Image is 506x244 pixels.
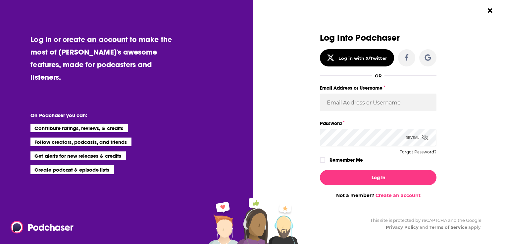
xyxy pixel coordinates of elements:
[30,138,131,146] li: Follow creators, podcasts, and friends
[30,112,163,118] li: On Podchaser you can:
[320,49,394,66] button: Log in with X/Twitter
[30,124,128,132] li: Contribute ratings, reviews, & credits
[63,35,128,44] a: create an account
[329,156,363,164] label: Remember Me
[365,217,481,231] div: This site is protected by reCAPTCHA and the Google and apply.
[30,165,114,174] li: Create podcast & episode lists
[320,94,436,111] input: Email Address or Username
[320,84,436,92] label: Email Address or Username
[11,221,69,233] a: Podchaser - Follow, Share and Rate Podcasts
[399,150,436,154] button: Forgot Password?
[430,224,468,230] a: Terms of Service
[11,221,74,233] img: Podchaser - Follow, Share and Rate Podcasts
[484,4,496,17] button: Close Button
[320,170,436,185] button: Log In
[386,224,419,230] a: Privacy Policy
[338,56,387,61] div: Log in with X/Twitter
[406,129,429,146] div: Reveal
[375,73,382,78] div: OR
[376,192,421,198] a: Create an account
[320,33,436,43] h3: Log Into Podchaser
[320,119,436,128] label: Password
[30,151,126,160] li: Get alerts for new releases & credits
[320,192,436,198] div: Not a member?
